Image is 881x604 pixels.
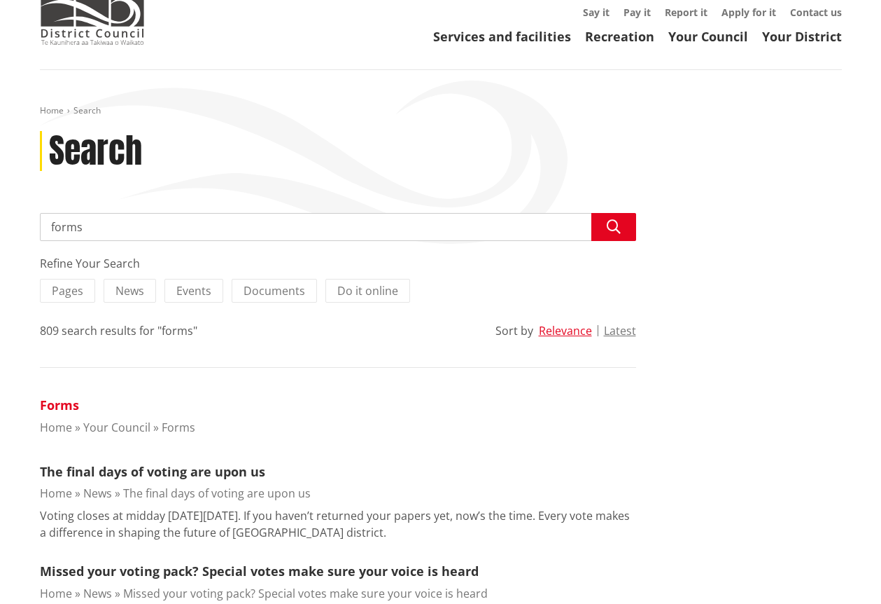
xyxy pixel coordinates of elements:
a: Your Council [668,28,748,45]
a: Report it [665,6,707,19]
p: Voting closes at midday [DATE][DATE]. If you haven’t returned your papers yet, now’s the time. Ev... [40,507,636,541]
a: Recreation [585,28,654,45]
span: Events [176,283,211,298]
button: Latest [604,324,636,337]
a: News [83,586,112,601]
a: The final days of voting are upon us [123,486,311,501]
span: Pages [52,283,83,298]
a: Home [40,486,72,501]
a: Forms [162,420,195,435]
a: Contact us [790,6,842,19]
a: News [83,486,112,501]
a: Missed your voting pack? Special votes make sure your voice is heard [40,563,479,579]
iframe: Messenger Launcher [817,545,867,596]
a: Say it [583,6,609,19]
span: Documents [244,283,305,298]
span: Search [73,104,101,116]
button: Relevance [539,324,592,337]
a: Your Council [83,420,150,435]
nav: breadcrumb [40,105,842,117]
div: 809 search results for "forms" [40,322,197,339]
a: Your District [762,28,842,45]
div: Refine Your Search [40,255,636,272]
a: Services and facilities [433,28,571,45]
a: Home [40,104,64,116]
span: Do it online [337,283,398,298]
a: Pay it [623,6,651,19]
a: Forms [40,397,79,413]
h1: Search [49,131,142,172]
div: Sort by [495,322,533,339]
a: The final days of voting are upon us [40,463,265,480]
a: Apply for it [721,6,776,19]
a: Missed your voting pack? Special votes make sure your voice is heard [123,586,488,601]
a: Home [40,420,72,435]
span: News [115,283,144,298]
a: Home [40,586,72,601]
input: Search input [40,213,636,241]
